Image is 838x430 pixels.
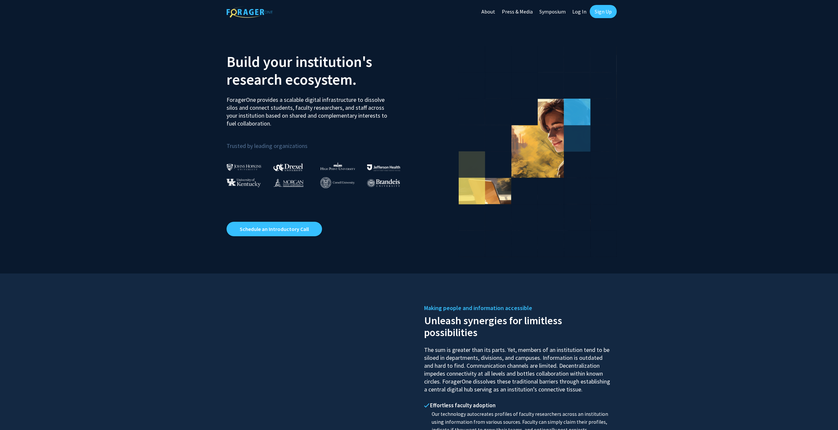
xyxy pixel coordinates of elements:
[5,400,28,425] iframe: Chat
[227,91,392,128] p: ForagerOne provides a scalable digital infrastructure to dissolve silos and connect students, fac...
[424,402,612,409] h4: Effortless faculty adoption
[424,340,612,393] p: The sum is greater than its parts. Yet, members of an institution tend to be siloed in department...
[227,53,414,88] h2: Build your institution's research ecosystem.
[227,133,414,151] p: Trusted by leading organizations
[424,313,612,338] h2: Unleash synergies for limitless possibilities
[227,6,273,18] img: ForagerOne Logo
[273,178,304,187] img: Morgan State University
[227,164,261,171] img: Johns Hopkins University
[367,179,400,187] img: Brandeis University
[320,177,355,188] img: Cornell University
[273,163,303,171] img: Drexel University
[590,5,617,18] a: Sign Up
[320,162,355,170] img: High Point University
[367,164,400,171] img: Thomas Jefferson University
[227,222,322,236] a: Opens in a new tab
[424,303,612,313] h5: Making people and information accessible
[227,178,261,187] img: University of Kentucky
